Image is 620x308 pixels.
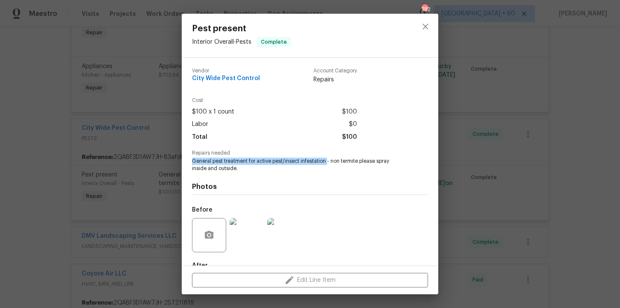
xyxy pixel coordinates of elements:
[415,16,436,37] button: close
[192,182,428,191] h4: Photos
[192,263,208,269] h5: After
[422,5,428,14] div: 782
[257,38,290,46] span: Complete
[313,68,357,74] span: Account Category
[192,207,213,213] h5: Before
[192,68,260,74] span: Vendor
[192,150,428,156] span: Repairs needed
[192,24,291,33] span: Pest present
[192,39,251,45] span: Interior Overall - Pests
[192,106,234,118] span: $100 x 1 count
[342,106,357,118] span: $100
[313,75,357,84] span: Repairs
[192,158,404,172] span: General pest treatment for active pest/insect infestation - non termite please spray inside and o...
[192,118,208,131] span: Labor
[192,98,357,103] span: Cost
[192,131,207,144] span: Total
[349,118,357,131] span: $0
[192,75,260,82] span: City Wide Pest Control
[342,131,357,144] span: $100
